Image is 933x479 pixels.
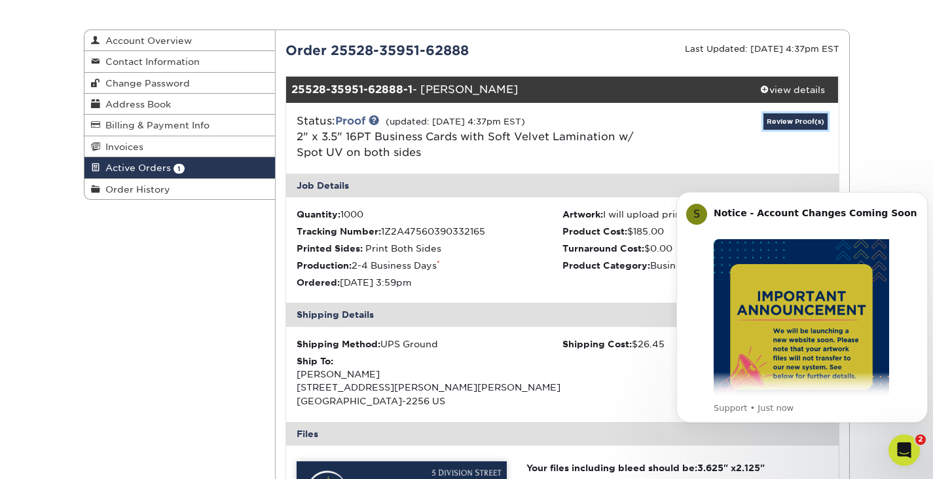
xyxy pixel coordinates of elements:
[562,226,627,237] strong: Product Cost:
[297,208,562,221] li: 1000
[84,73,276,94] a: Change Password
[174,164,185,174] span: 1
[297,260,352,271] strong: Production:
[365,243,441,254] span: Print Both Sides
[562,337,828,351] div: $26.45
[671,176,933,472] iframe: Intercom notifications message
[84,30,276,51] a: Account Overview
[697,463,723,473] span: 3.625
[386,117,525,126] small: (updated: [DATE] 4:37pm EST)
[381,226,485,237] span: 1Z2A47560390332165
[297,209,340,220] strong: Quantity:
[84,51,276,72] a: Contact Information
[562,243,644,254] strong: Turnaround Cost:
[562,259,828,272] li: Business Cards
[286,174,839,197] div: Job Details
[100,56,200,67] span: Contact Information
[297,243,363,254] strong: Printed Sides:
[286,77,746,103] div: - [PERSON_NAME]
[297,226,381,237] strong: Tracking Number:
[763,113,828,130] a: Review Proof(s)
[100,184,170,195] span: Order History
[291,83,412,96] strong: 25528-35951-62888-1
[888,434,920,466] iframe: Intercom live chat
[297,337,562,351] div: UPS Ground
[84,179,276,199] a: Order History
[736,463,760,473] span: 2.125
[84,157,276,178] a: Active Orders 1
[562,260,650,271] strong: Product Category:
[562,225,828,238] li: $185.00
[335,115,365,127] a: Proof
[276,41,562,60] div: Order 25528-35951-62888
[84,136,276,157] a: Invoices
[297,130,634,159] a: 2" x 3.5" 16PT Business Cards with Soft Velvet Lamination w/ Spot UV on both sides
[84,94,276,115] a: Address Book
[685,44,839,54] small: Last Updated: [DATE] 4:37pm EST
[562,208,828,221] li: I will upload print ready files.
[746,77,839,103] a: view details
[562,339,632,349] strong: Shipping Cost:
[100,99,171,109] span: Address Book
[100,120,210,130] span: Billing & Payment Info
[297,276,562,289] li: [DATE] 3:59pm
[562,242,828,255] li: $0.00
[286,303,839,326] div: Shipping Details
[746,83,839,96] div: view details
[100,78,190,88] span: Change Password
[297,356,333,366] strong: Ship To:
[100,163,171,173] span: Active Orders
[297,354,562,408] div: [PERSON_NAME] [STREET_ADDRESS][PERSON_NAME][PERSON_NAME] [GEOGRAPHIC_DATA]-2256 US
[915,434,926,445] span: 2
[526,463,765,473] strong: Your files including bleed should be: " x "
[100,35,192,46] span: Account Overview
[562,209,603,220] strong: Artwork:
[297,277,340,288] strong: Ordered:
[100,142,143,152] span: Invoices
[297,259,562,272] li: 2-4 Business Days
[297,339,380,349] strong: Shipping Method:
[84,115,276,136] a: Billing & Payment Info
[287,113,654,161] div: Status:
[286,422,839,446] div: Files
